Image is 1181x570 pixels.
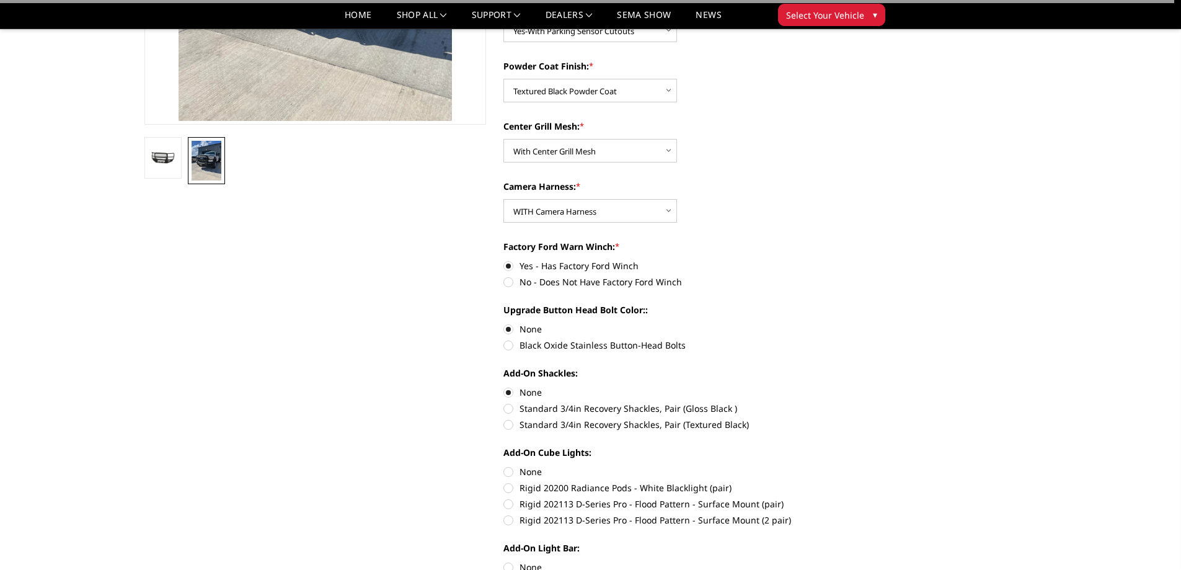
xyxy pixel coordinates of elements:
label: No - Does Not Have Factory Ford Winch [503,275,846,288]
a: Home [345,11,371,29]
a: Dealers [546,11,593,29]
span: Select Your Vehicle [786,9,864,22]
label: Camera Harness: [503,180,846,193]
a: News [696,11,721,29]
button: Select Your Vehicle [778,4,885,26]
label: Rigid 202113 D-Series Pro - Flood Pattern - Surface Mount (2 pair) [503,514,846,527]
label: None [503,323,846,336]
iframe: Chat Widget [1119,510,1181,570]
a: shop all [397,11,447,29]
a: Support [472,11,521,29]
label: None [503,465,846,478]
img: 2023-2025 Ford F250-350-A2 Series-Extreme Front Bumper (winch mount) [148,151,178,165]
label: Upgrade Button Head Bolt Color:: [503,303,846,316]
label: Factory Ford Warn Winch: [503,240,846,253]
img: 2023-2025 Ford F250-350-A2 Series-Extreme Front Bumper (winch mount) [192,141,221,180]
label: Rigid 20200 Radiance Pods - White Blacklight (pair) [503,481,846,494]
label: Powder Coat Finish: [503,60,846,73]
label: Center Grill Mesh: [503,120,846,133]
span: ▾ [873,8,877,21]
label: Standard 3/4in Recovery Shackles, Pair (Gloss Black ) [503,402,846,415]
label: Rigid 202113 D-Series Pro - Flood Pattern - Surface Mount (pair) [503,497,846,510]
a: SEMA Show [617,11,671,29]
label: None [503,386,846,399]
label: Add-On Light Bar: [503,541,846,554]
label: Yes - Has Factory Ford Winch [503,259,846,272]
label: Add-On Cube Lights: [503,446,846,459]
label: Black Oxide Stainless Button-Head Bolts [503,339,846,352]
label: Add-On Shackles: [503,367,846,380]
label: Standard 3/4in Recovery Shackles, Pair (Textured Black) [503,418,846,431]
